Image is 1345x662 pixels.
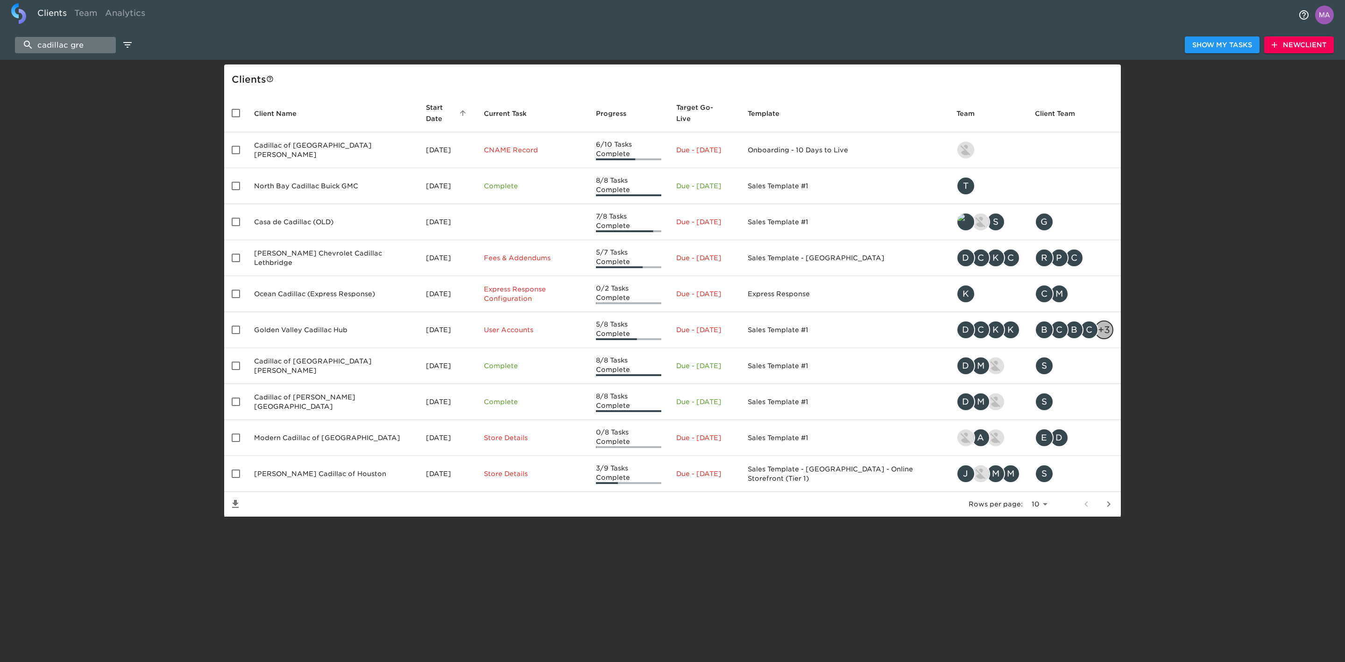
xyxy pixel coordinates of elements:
div: ryan.christie@murraychev.com, peter.watson@murraychev.com, chris.murray@murraychev.com [1035,249,1113,267]
td: 5/7 Tasks Complete [588,240,668,276]
td: Onboarding - 10 Days to Live [740,132,949,168]
div: K [956,285,975,303]
td: Sales Template #1 [740,348,949,384]
span: Progress [596,108,638,119]
td: 3/9 Tasks Complete [588,456,668,492]
div: K [1001,320,1020,339]
div: efloropoulos@modernauto.com, dgregory@modernauto.com [1035,428,1113,447]
td: 8/8 Tasks Complete [588,348,668,384]
td: Sales Template #1 [740,204,949,240]
div: C [971,249,990,267]
td: Cadillac of [GEOGRAPHIC_DATA][PERSON_NAME] [247,132,418,168]
div: caimen.dennis@roadster.com, matthew.waterman@roadster.com [1035,285,1113,303]
div: D [1050,428,1069,447]
div: D [956,249,975,267]
div: justin.gervais@roadster.com, nikko.foster@roadster.com, matthew.young@roadster.com, madison.polle... [956,464,1020,483]
span: Target Go-Live [676,102,733,124]
div: D [956,392,975,411]
button: Show My Tasks [1185,36,1260,54]
td: Sales Template - [GEOGRAPHIC_DATA] - Online Storefront (Tier 1) [740,456,949,492]
div: C [1035,285,1054,303]
div: danny@roadster.com, cassie.campbell@roadster.com, kevin.dodt@roadster.com, clayton.mandel@roadste... [956,249,1020,267]
div: M [971,392,990,411]
td: 6/10 Tasks Complete [588,132,668,168]
span: Show My Tasks [1192,39,1252,51]
p: Due - [DATE] [676,361,733,370]
img: kevin.lo@roadster.com [957,142,974,158]
td: [DATE] [418,312,476,348]
div: A [971,428,990,447]
a: Clients [34,3,71,26]
div: K [986,320,1005,339]
td: Ocean Cadillac (Express Response) [247,276,418,312]
p: User Accounts [484,325,581,335]
div: S [1035,356,1054,375]
div: J [956,464,975,483]
td: Cadillac of [PERSON_NAME][GEOGRAPHIC_DATA] [247,384,418,420]
div: danny@roadster.com, clayton.mandel@roadster.com, kevin.dodt@roadster.com, kendra@roadster.com [956,320,1020,339]
span: Current Task [484,108,539,119]
p: Rows per page: [969,499,1023,509]
p: Complete [484,361,581,370]
span: New Client [1272,39,1326,51]
div: B [1065,320,1083,339]
td: [DATE] [418,204,476,240]
td: [DATE] [418,420,476,456]
p: Due - [DATE] [676,253,733,263]
p: Complete [484,397,581,406]
td: [DATE] [418,348,476,384]
a: Team [71,3,101,26]
svg: This is a list of all of your clients and clients shared with you [266,75,274,83]
td: 0/2 Tasks Complete [588,276,668,312]
img: nikko.foster@roadster.com [972,465,989,482]
td: Cadillac of [GEOGRAPHIC_DATA][PERSON_NAME] [247,348,418,384]
div: kevin.dodt@roadster.com [956,285,1020,303]
div: C [1080,320,1098,339]
select: rows per page [1026,498,1051,512]
p: CNAME Record [484,145,581,155]
div: C [1065,249,1083,267]
div: R [1035,249,1054,267]
div: C [1050,320,1069,339]
td: [DATE] [418,384,476,420]
p: Due - [DATE] [676,217,733,227]
td: Sales Template #1 [740,312,949,348]
div: Ben.Freedman@morries.com, cathy.wilsey@morries.com, Ben.Freedman@Morries.com, chris.robinson@morr... [1035,320,1113,339]
div: K [986,249,1005,267]
div: Client s [232,72,1117,87]
p: Due - [DATE] [676,325,733,335]
span: Calculated based on the start date and the duration of all Tasks contained in this Hub. [676,102,721,124]
td: Sales Template #1 [740,168,949,204]
div: tyler@roadster.com, nikko.foster@roadster.com, scott.gross@roadster.com [956,213,1020,231]
img: logo [11,3,26,24]
button: next page [1097,493,1120,515]
img: Profile [1315,6,1334,24]
td: [DATE] [418,168,476,204]
div: D [956,356,975,375]
img: nikko.foster@roadster.com [972,214,989,230]
td: [DATE] [418,132,476,168]
table: enhanced table [224,94,1121,517]
div: S [1035,464,1054,483]
p: Due - [DATE] [676,397,733,406]
span: This is the next Task in this Hub that should be completed [484,108,527,119]
span: Client Team [1035,108,1087,119]
span: Client Name [254,108,309,119]
div: S [986,213,1005,231]
td: 8/8 Tasks Complete [588,168,668,204]
p: Due - [DATE] [676,181,733,191]
td: 5/8 Tasks Complete [588,312,668,348]
div: C [971,320,990,339]
img: nikko.foster@roadster.com [987,393,1004,410]
img: lowell@roadster.com [957,429,974,446]
td: 7/8 Tasks Complete [588,204,668,240]
p: Complete [484,181,581,191]
p: Due - [DATE] [676,469,733,478]
div: D [956,320,975,339]
div: sharon.larsen@capitalauto.ca [1035,356,1113,375]
div: danny@roadster.com, mark.wallace@roadster.com, nikko.foster@roadster.com [956,356,1020,375]
td: [DATE] [418,276,476,312]
button: Save List [224,493,247,515]
p: Due - [DATE] [676,289,733,299]
div: B [1035,320,1054,339]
